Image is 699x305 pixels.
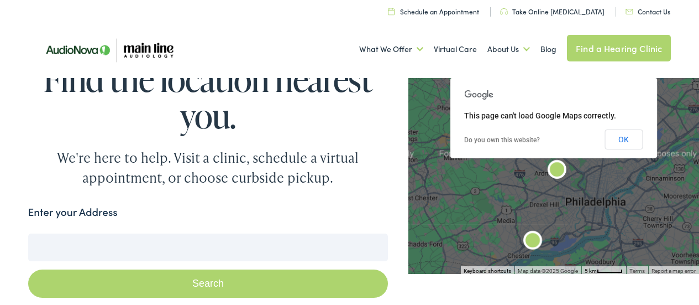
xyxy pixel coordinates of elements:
button: OK [605,130,643,149]
img: Google [411,260,448,274]
a: Open this area in Google Maps (opens a new window) [411,260,448,274]
img: utility icon [388,8,395,15]
button: Map Scale: 5 km per 43 pixels [581,266,626,274]
a: Do you own this website? [464,136,540,144]
a: What We Offer [359,29,423,70]
span: This page can't load Google Maps correctly. [464,111,616,120]
button: Search [28,270,388,298]
span: Map data ©2025 Google [518,268,578,274]
a: Report a map error [651,268,696,274]
a: Find a Hearing Clinic [567,35,671,61]
img: utility icon [626,9,633,14]
span: 5 km [585,268,597,274]
img: utility icon [500,8,508,15]
button: Keyboard shortcuts [464,267,511,275]
a: Schedule an Appointment [388,7,479,16]
a: Terms (opens in new tab) [629,268,645,274]
h1: Find the location nearest you. [28,61,388,134]
div: Main Line Audiology by AudioNova [519,229,546,255]
label: Enter your Address [28,204,118,220]
a: Contact Us [626,7,670,16]
a: Take Online [MEDICAL_DATA] [500,7,605,16]
div: We're here to help. Visit a clinic, schedule a virtual appointment, or choose curbside pickup. [31,148,385,188]
a: Virtual Care [434,29,477,70]
div: Main Line Audiology by AudioNova [544,158,570,184]
a: About Us [487,29,530,70]
input: Enter your address or zip code [28,234,388,261]
a: Blog [540,29,556,70]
